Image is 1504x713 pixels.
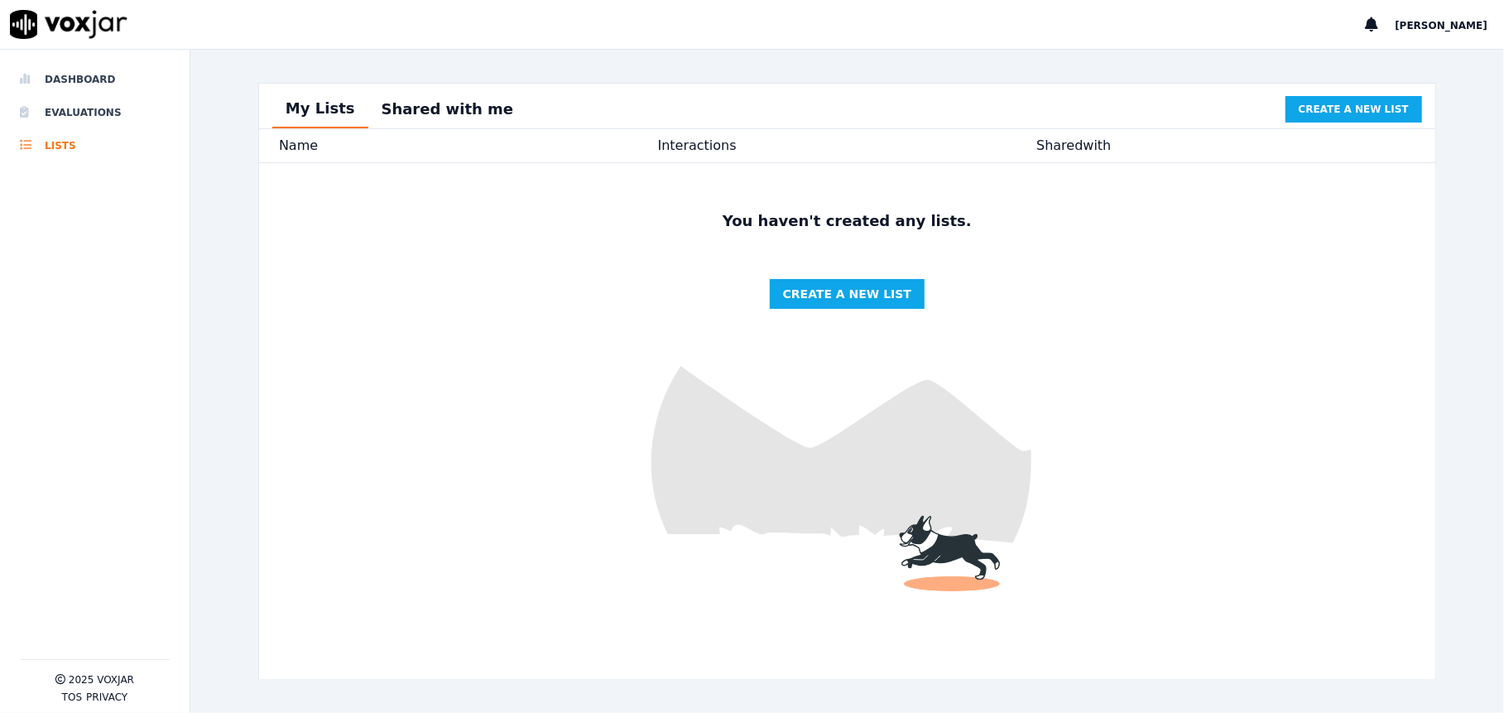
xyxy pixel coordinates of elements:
[1036,136,1415,156] div: Shared with
[1395,15,1504,35] button: [PERSON_NAME]
[259,163,1435,679] img: fun dog
[1395,20,1487,31] span: [PERSON_NAME]
[770,279,925,309] button: Create a new list
[20,129,170,162] a: Lists
[1285,96,1422,123] button: Create a new list
[69,673,134,687] p: 2025 Voxjar
[658,136,1037,156] div: Interactions
[279,136,658,156] div: Name
[20,63,170,96] a: Dashboard
[62,691,82,704] button: TOS
[20,96,170,129] a: Evaluations
[10,10,127,39] img: voxjar logo
[783,286,911,302] span: Create a new list
[368,91,527,128] button: Shared with me
[86,691,127,704] button: Privacy
[272,90,368,128] button: My Lists
[1299,103,1409,116] span: Create a new list
[716,210,978,233] p: You haven't created any lists.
